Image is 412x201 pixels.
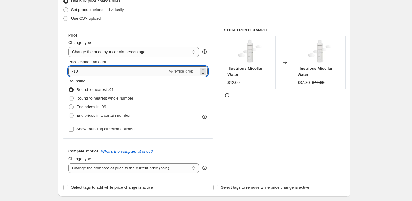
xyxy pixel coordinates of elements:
[224,28,346,33] h6: STOREFRONT EXAMPLE
[68,156,91,161] span: Change type
[68,40,91,45] span: Change type
[71,16,101,21] span: Use CSV upload
[76,113,130,118] span: End prices in a certain number
[169,69,194,73] span: % (Price drop)
[71,7,124,12] span: Set product prices individually
[202,165,208,171] div: help
[298,80,310,86] div: $37.80
[298,66,333,77] span: Illustrious Micellar Water
[68,66,168,76] input: -15
[76,87,114,92] span: Round to nearest .01
[68,33,77,38] h3: Price
[68,79,86,83] span: Rounding
[76,127,135,131] span: Show rounding direction options?
[221,185,310,190] span: Select tags to remove while price change is active
[307,39,332,64] img: CHR542_80x.jpg
[71,185,153,190] span: Select tags to add while price change is active
[68,60,106,64] span: Price change amount
[76,104,106,109] span: End prices in .99
[101,149,153,154] button: What's the compare at price?
[227,66,262,77] span: Illustrious Micellar Water
[68,149,98,154] h3: Compare at price
[312,80,324,86] strike: $42.00
[202,49,208,55] div: help
[227,80,240,86] div: $42.00
[76,96,133,100] span: Round to nearest whole number
[238,39,262,64] img: CHR542_80x.jpg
